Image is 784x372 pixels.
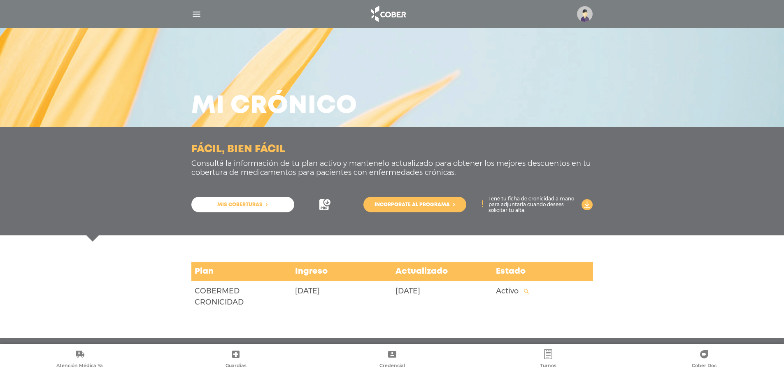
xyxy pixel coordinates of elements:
[692,363,717,370] span: Cober Doc
[191,159,593,177] p: Consultá la información de tu plan activo y mantenelo actualizado para obtener los mejores descue...
[366,4,409,24] img: logo_cober_home-white.png
[191,143,285,156] h3: Fácil, bien fácil
[226,363,247,370] span: Guardias
[392,262,493,281] div: Actualizado
[292,262,392,281] div: Ingreso
[191,95,357,117] h3: Mi crónico
[626,349,782,370] a: Cober Doc
[191,282,292,311] div: COBERMED CRONICIDAD
[379,363,405,370] span: Credencial
[158,349,314,370] a: Guardias
[56,363,103,370] span: Atención Médica Ya
[489,196,577,213] p: Tené tu ficha de cronicidad a mano para adjuntarla cuando desees solicitar tu alta.
[191,197,294,212] a: Mis coberturas
[577,6,593,22] img: profile-placeholder.svg
[392,282,493,311] div: [DATE]
[217,202,263,207] span: Mis coberturas
[375,202,450,207] span: Incorporate al programa
[2,349,158,370] a: Atención Médica Ya
[314,349,470,370] a: Credencial
[470,349,626,370] a: Turnos
[292,282,392,311] div: [DATE]
[191,9,202,19] img: Cober_menu-lines-white.svg
[493,282,593,311] div: Activo
[363,197,466,212] a: Incorporate al programa
[493,262,593,281] div: Estado
[540,363,556,370] span: Turnos
[191,262,292,281] div: Plan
